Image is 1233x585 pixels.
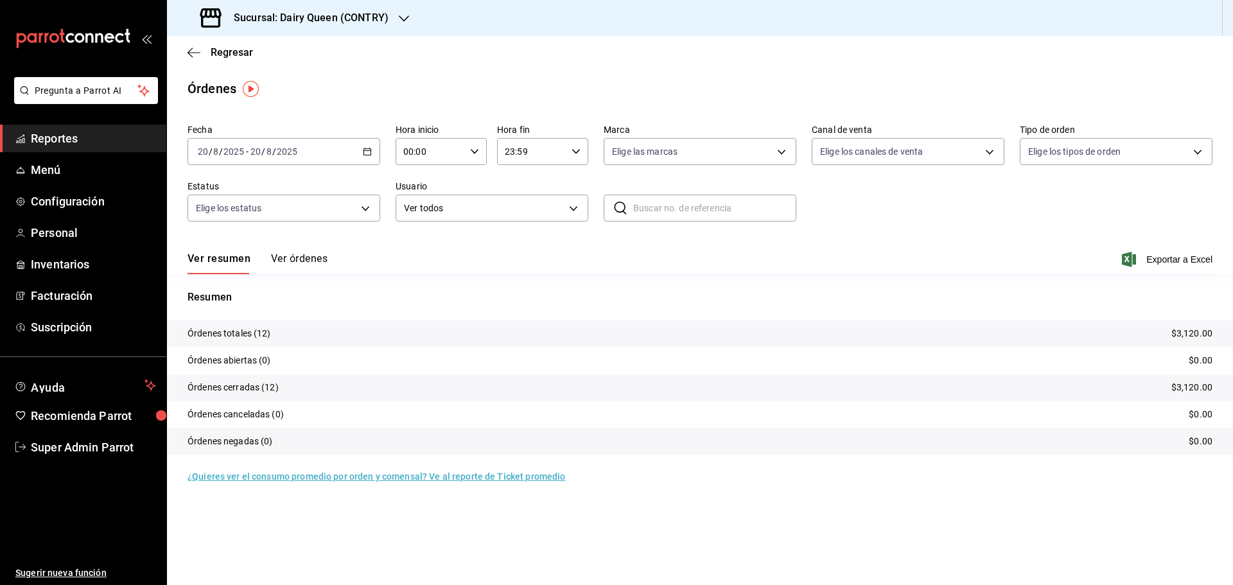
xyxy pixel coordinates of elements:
span: Elige los tipos de orden [1028,145,1121,158]
input: -- [266,146,272,157]
input: -- [197,146,209,157]
span: Elige los estatus [196,202,261,214]
span: Elige los canales de venta [820,145,923,158]
p: Órdenes canceladas (0) [188,408,284,421]
label: Fecha [188,125,380,134]
span: / [219,146,223,157]
a: ¿Quieres ver el consumo promedio por orden y comensal? Ve al reporte de Ticket promedio [188,471,565,482]
label: Estatus [188,182,380,191]
button: Ver resumen [188,252,250,274]
button: Regresar [188,46,253,58]
label: Hora inicio [396,125,487,134]
label: Tipo de orden [1020,125,1212,134]
label: Canal de venta [812,125,1004,134]
h3: Sucursal: Dairy Queen (CONTRY) [223,10,389,26]
span: Elige las marcas [612,145,678,158]
label: Marca [604,125,796,134]
input: -- [250,146,261,157]
span: Super Admin Parrot [31,439,156,456]
p: $3,120.00 [1171,381,1212,394]
p: Órdenes totales (12) [188,327,271,340]
span: - [246,146,249,157]
span: / [209,146,213,157]
input: Buscar no. de referencia [633,195,796,221]
span: Suscripción [31,319,156,336]
button: Pregunta a Parrot AI [14,77,158,104]
p: Órdenes abiertas (0) [188,354,271,367]
p: Órdenes cerradas (12) [188,381,279,394]
p: Resumen [188,290,1212,305]
span: Regresar [211,46,253,58]
input: ---- [223,146,245,157]
p: $3,120.00 [1171,327,1212,340]
span: Recomienda Parrot [31,407,156,424]
p: $0.00 [1189,354,1212,367]
input: -- [213,146,219,157]
span: Ver todos [404,202,564,215]
span: Sugerir nueva función [15,566,156,580]
label: Hora fin [497,125,588,134]
div: navigation tabs [188,252,328,274]
span: Ayuda [31,378,139,393]
span: Menú [31,161,156,179]
span: Reportes [31,130,156,147]
span: Personal [31,224,156,241]
input: ---- [276,146,298,157]
label: Usuario [396,182,588,191]
span: Configuración [31,193,156,210]
button: Exportar a Excel [1124,252,1212,267]
span: Facturación [31,287,156,304]
button: open_drawer_menu [141,33,152,44]
p: Órdenes negadas (0) [188,435,273,448]
a: Pregunta a Parrot AI [9,93,158,107]
p: $0.00 [1189,408,1212,421]
img: Tooltip marker [243,81,259,97]
span: / [261,146,265,157]
div: Órdenes [188,79,236,98]
p: $0.00 [1189,435,1212,448]
button: Ver órdenes [271,252,328,274]
span: Pregunta a Parrot AI [35,84,138,98]
span: Inventarios [31,256,156,273]
span: / [272,146,276,157]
